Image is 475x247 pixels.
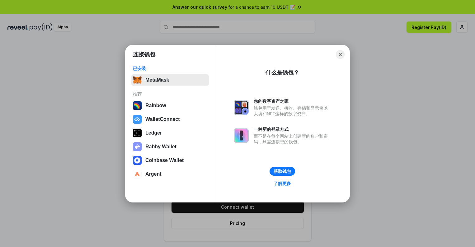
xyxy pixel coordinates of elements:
button: Rabby Wallet [131,140,209,153]
div: 什么是钱包？ [266,69,299,76]
div: Rainbow [145,103,166,108]
button: Rainbow [131,99,209,112]
img: svg+xml,%3Csvg%20width%3D%22120%22%20height%3D%22120%22%20viewBox%3D%220%200%20120%20120%22%20fil... [133,101,142,110]
div: 而不是在每个网站上创建新的账户和密码，只需连接您的钱包。 [254,133,331,145]
button: WalletConnect [131,113,209,126]
div: 推荐 [133,91,207,97]
div: MetaMask [145,77,169,83]
div: 获取钱包 [274,169,291,174]
div: WalletConnect [145,116,180,122]
div: Argent [145,171,162,177]
img: svg+xml,%3Csvg%20width%3D%2228%22%20height%3D%2228%22%20viewBox%3D%220%200%2028%2028%22%20fill%3D... [133,115,142,124]
div: Ledger [145,130,162,136]
img: svg+xml,%3Csvg%20width%3D%2228%22%20height%3D%2228%22%20viewBox%3D%220%200%2028%2028%22%20fill%3D... [133,156,142,165]
img: svg+xml,%3Csvg%20xmlns%3D%22http%3A%2F%2Fwww.w3.org%2F2000%2Fsvg%22%20fill%3D%22none%22%20viewBox... [234,128,249,143]
img: svg+xml,%3Csvg%20xmlns%3D%22http%3A%2F%2Fwww.w3.org%2F2000%2Fsvg%22%20fill%3D%22none%22%20viewBox... [234,100,249,115]
button: Close [336,50,345,59]
img: svg+xml,%3Csvg%20width%3D%2228%22%20height%3D%2228%22%20viewBox%3D%220%200%2028%2028%22%20fill%3D... [133,170,142,178]
button: Argent [131,168,209,180]
div: 已安装 [133,66,207,71]
a: 了解更多 [270,179,295,188]
img: svg+xml,%3Csvg%20xmlns%3D%22http%3A%2F%2Fwww.w3.org%2F2000%2Fsvg%22%20width%3D%2228%22%20height%3... [133,129,142,137]
div: 钱包用于发送、接收、存储和显示像以太坊和NFT这样的数字资产。 [254,105,331,116]
button: Coinbase Wallet [131,154,209,167]
div: Rabby Wallet [145,144,176,150]
div: Coinbase Wallet [145,158,184,163]
button: MetaMask [131,74,209,86]
img: svg+xml,%3Csvg%20fill%3D%22none%22%20height%3D%2233%22%20viewBox%3D%220%200%2035%2033%22%20width%... [133,76,142,84]
img: svg+xml,%3Csvg%20xmlns%3D%22http%3A%2F%2Fwww.w3.org%2F2000%2Fsvg%22%20fill%3D%22none%22%20viewBox... [133,142,142,151]
div: 您的数字资产之家 [254,98,331,104]
h1: 连接钱包 [133,51,155,58]
button: Ledger [131,127,209,139]
button: 获取钱包 [270,167,295,176]
div: 了解更多 [274,181,291,186]
div: 一种新的登录方式 [254,126,331,132]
